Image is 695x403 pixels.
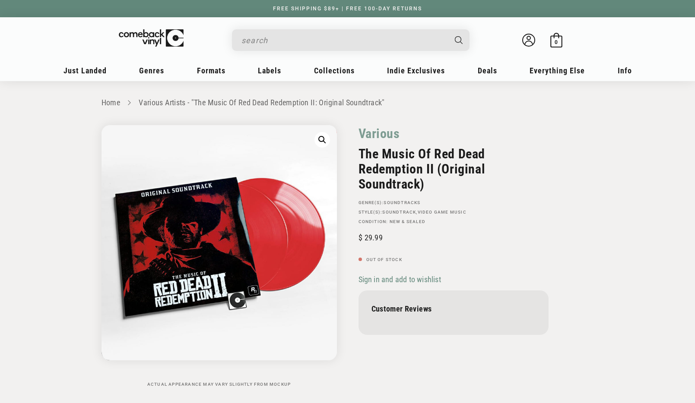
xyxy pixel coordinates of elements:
[102,382,337,387] p: Actual appearance may vary slightly from mockup
[359,275,441,284] span: Sign in and add to wishlist
[102,98,120,107] a: Home
[371,304,536,313] p: Customer Reviews
[197,66,225,75] span: Formats
[382,210,416,214] a: Soundtrack
[418,210,467,214] a: Video Game Music
[447,29,470,51] button: Search
[555,39,558,45] span: 0
[359,257,549,262] p: Out of stock
[359,210,549,215] p: STYLE(S): ,
[258,66,281,75] span: Labels
[241,31,446,49] input: search
[102,125,337,387] media-gallery: Gallery Viewer
[530,66,585,75] span: Everything Else
[359,219,549,224] p: Condition: New & Sealed
[359,274,444,284] button: Sign in and add to wishlist
[314,66,355,75] span: Collections
[264,6,431,12] a: FREE SHIPPING $89+ | FREE 100-DAY RETURNS
[359,233,362,242] span: $
[359,125,400,142] a: Various
[618,66,632,75] span: Info
[359,233,383,242] span: 29.99
[139,66,164,75] span: Genres
[63,66,107,75] span: Just Landed
[139,98,384,107] a: Various Artists - "The Music Of Red Dead Redemption II: Original Soundtrack"
[478,66,497,75] span: Deals
[359,200,549,205] p: GENRE(S):
[387,66,445,75] span: Indie Exclusives
[232,29,470,51] div: Search
[384,200,420,205] a: Soundtracks
[359,146,549,192] h2: The Music Of Red Dead Redemption II (Original Soundtrack)
[102,97,594,109] nav: breadcrumbs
